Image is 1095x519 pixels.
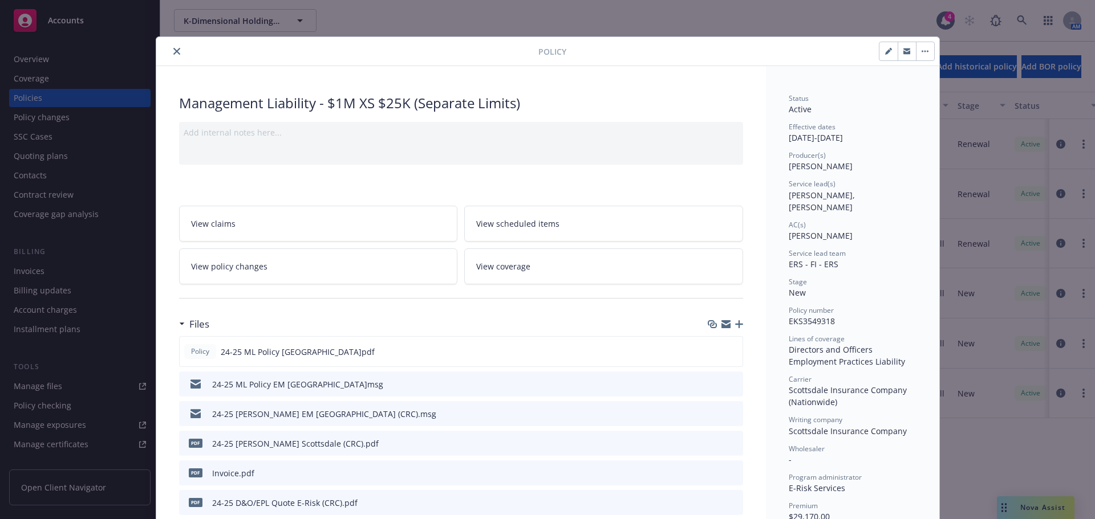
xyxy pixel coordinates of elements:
button: preview file [728,497,739,509]
span: pdf [189,468,202,477]
button: preview file [728,467,739,479]
span: Carrier [789,374,812,384]
div: 24-25 ML Policy EM [GEOGRAPHIC_DATA]msg [212,378,383,390]
div: Invoice.pdf [212,467,254,479]
span: E-Risk Services [789,483,845,493]
div: 24-25 [PERSON_NAME] EM [GEOGRAPHIC_DATA] (CRC).msg [212,408,436,420]
button: preview file [728,408,739,420]
span: View claims [191,218,236,230]
span: - [789,454,792,465]
a: View claims [179,206,458,242]
span: Producer(s) [789,150,826,160]
div: 24-25 [PERSON_NAME] Scottsdale (CRC).pdf [212,438,379,449]
button: download file [710,378,719,390]
div: Directors and Officers [789,344,916,355]
button: download file [709,346,719,358]
span: Policy [189,346,212,357]
span: Service lead(s) [789,179,836,189]
span: Program administrator [789,472,862,482]
button: close [170,44,184,58]
span: Effective dates [789,122,836,132]
span: Scottsdale Insurance Company (Nationwide) [789,385,909,407]
div: Add internal notes here... [184,126,739,138]
span: Policy number [789,305,834,315]
span: Premium [789,501,818,510]
span: Policy [538,46,566,58]
div: Files [179,317,209,332]
span: pdf [189,498,202,506]
span: AC(s) [789,220,806,230]
span: Scottsdale Insurance Company [789,426,907,436]
a: View policy changes [179,248,458,284]
span: [PERSON_NAME], [PERSON_NAME] [789,190,857,212]
button: preview file [728,346,738,358]
span: View scheduled items [476,218,559,230]
a: View coverage [464,248,743,284]
div: [DATE] - [DATE] [789,122,916,144]
span: [PERSON_NAME] [789,161,853,171]
span: View policy changes [191,260,267,272]
span: Stage [789,277,807,287]
button: download file [710,497,719,509]
button: download file [710,438,719,449]
div: 24-25 D&O/EPL Quote E-Risk (CRC).pdf [212,497,358,509]
span: 24-25 ML Policy [GEOGRAPHIC_DATA]pdf [221,346,375,358]
span: View coverage [476,260,530,272]
button: download file [710,408,719,420]
button: download file [710,467,719,479]
button: preview file [728,378,739,390]
span: Wholesaler [789,444,825,453]
span: Lines of coverage [789,334,845,344]
span: Status [789,93,809,103]
span: Active [789,104,812,115]
button: preview file [728,438,739,449]
span: Writing company [789,415,842,424]
a: View scheduled items [464,206,743,242]
h3: Files [189,317,209,332]
span: pdf [189,439,202,447]
span: ERS - FI - ERS [789,259,838,269]
span: [PERSON_NAME] [789,230,853,241]
span: Service lead team [789,248,846,258]
div: Management Liability - $1M XS $25K (Separate Limits) [179,93,743,113]
span: New [789,287,806,298]
div: Employment Practices Liability [789,355,916,367]
span: EKS3549318 [789,316,835,326]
